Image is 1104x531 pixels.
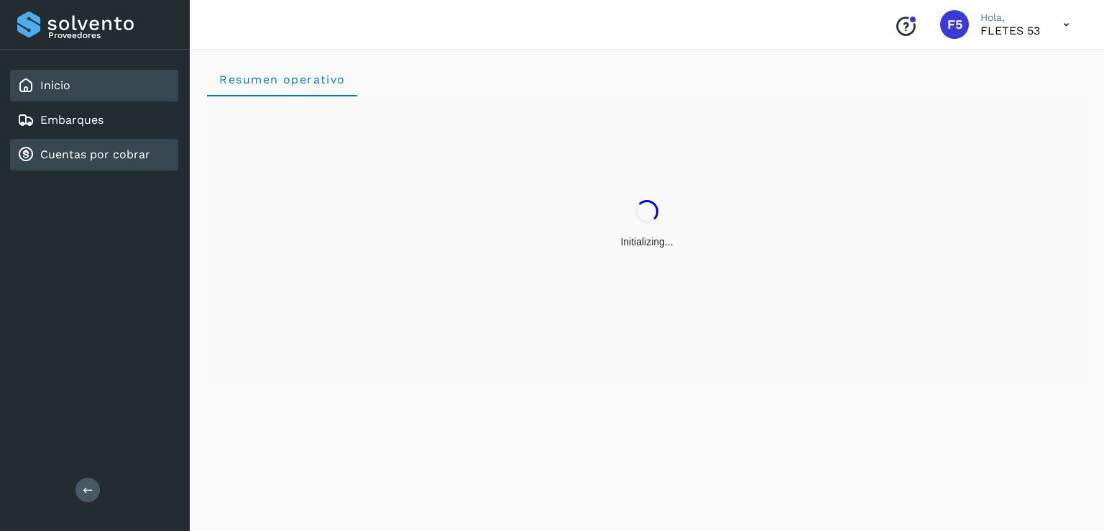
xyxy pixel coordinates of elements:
[10,70,178,101] div: Inicio
[980,24,1040,37] p: FLETES 53
[218,73,346,86] span: Resumen operativo
[40,113,103,127] a: Embarques
[40,78,70,92] a: Inicio
[980,12,1040,24] p: Hola,
[48,30,172,40] p: Proveedores
[40,147,150,161] a: Cuentas por cobrar
[10,104,178,136] div: Embarques
[10,139,178,171] div: Cuentas por cobrar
